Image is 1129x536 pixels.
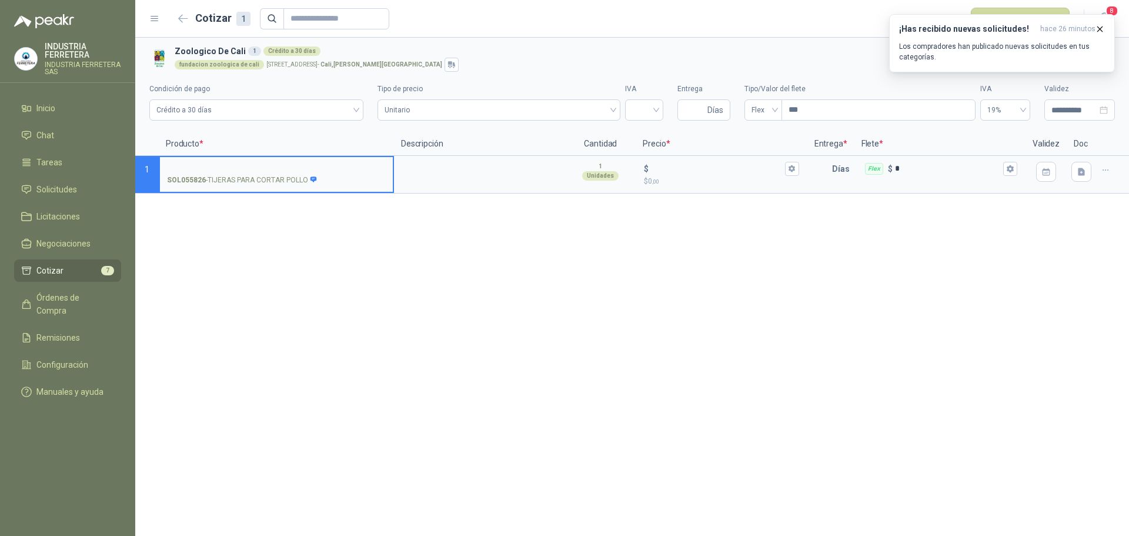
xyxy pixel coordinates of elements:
[236,12,250,26] div: 1
[832,157,854,181] p: Días
[159,132,394,156] p: Producto
[1105,5,1118,16] span: 8
[167,165,386,174] input: SOL055826-TIJERAS PARA CORTAR POLLO
[652,178,659,185] span: ,00
[14,178,121,201] a: Solicitudes
[677,84,730,95] label: Entrega
[14,232,121,255] a: Negociaciones
[263,46,320,56] div: Crédito a 30 días
[987,101,1023,119] span: 19%
[14,124,121,147] a: Chat
[636,132,807,156] p: Precio
[36,156,62,169] span: Tareas
[385,101,613,119] span: Unitario
[378,84,620,95] label: Tipo de precio
[751,101,775,119] span: Flex
[36,129,54,142] span: Chat
[167,175,206,186] strong: SOL055826
[266,62,442,68] p: [STREET_ADDRESS] -
[899,24,1036,34] h3: ¡Has recibido nuevas solicitudes!
[175,45,1110,58] h3: Zoologico De Cali
[625,84,663,95] label: IVA
[36,102,55,115] span: Inicio
[599,162,602,171] p: 1
[45,61,121,75] p: INDUSTRIA FERRETERA SAS
[980,84,1030,95] label: IVA
[899,41,1105,62] p: Los compradores han publicado nuevas solicitudes en tus categorías.
[14,259,121,282] a: Cotizar7
[14,205,121,228] a: Licitaciones
[1044,84,1115,95] label: Validez
[36,358,88,371] span: Configuración
[14,151,121,174] a: Tareas
[1094,8,1115,29] button: 8
[1026,132,1067,156] p: Validez
[744,84,976,95] label: Tipo/Valor del flete
[36,385,103,398] span: Manuales y ayuda
[101,266,114,275] span: 7
[854,132,1026,156] p: Flete
[394,132,565,156] p: Descripción
[1040,24,1095,34] span: hace 26 minutos
[644,162,649,175] p: $
[36,237,91,250] span: Negociaciones
[651,164,782,173] input: $$0,00
[36,331,80,344] span: Remisiones
[644,176,799,187] p: $
[14,287,121,322] a: Órdenes de Compra
[582,171,619,181] div: Unidades
[36,264,64,277] span: Cotizar
[888,162,893,175] p: $
[971,8,1070,30] button: Publicar cotizaciones
[36,210,80,223] span: Licitaciones
[45,42,121,59] p: INDUSTRIA FERRETERA
[156,101,356,119] span: Crédito a 30 días
[36,183,77,196] span: Solicitudes
[1067,132,1096,156] p: Doc
[807,132,854,156] p: Entrega
[865,163,883,175] div: Flex
[565,132,636,156] p: Cantidad
[195,10,250,26] h2: Cotizar
[167,175,318,186] p: - TIJERAS PARA CORTAR POLLO
[175,60,264,69] div: fundacion zoologica de cali
[707,100,723,120] span: Días
[785,162,799,176] button: $$0,00
[149,48,170,69] img: Company Logo
[36,291,110,317] span: Órdenes de Compra
[149,84,363,95] label: Condición de pago
[648,177,659,185] span: 0
[895,164,1001,173] input: Flex $
[889,14,1115,72] button: ¡Has recibido nuevas solicitudes!hace 26 minutos Los compradores han publicado nuevas solicitudes...
[14,381,121,403] a: Manuales y ayuda
[14,97,121,119] a: Inicio
[145,165,149,174] span: 1
[320,61,442,68] strong: Cali , [PERSON_NAME][GEOGRAPHIC_DATA]
[248,46,261,56] div: 1
[14,354,121,376] a: Configuración
[15,48,37,70] img: Company Logo
[14,14,74,28] img: Logo peakr
[14,327,121,349] a: Remisiones
[1003,162,1017,176] button: Flex $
